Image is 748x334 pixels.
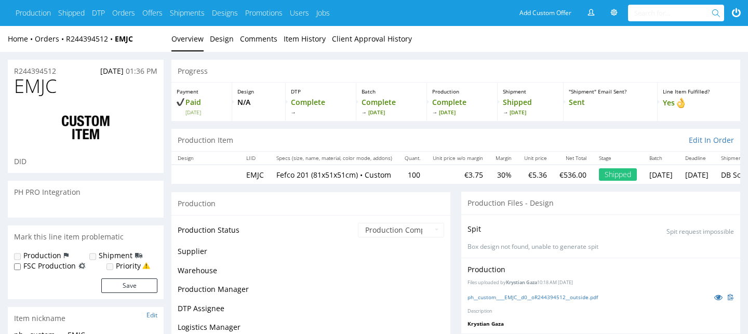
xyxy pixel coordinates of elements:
p: Spit [468,224,481,234]
div: Production Files - Design [461,192,740,215]
a: EMJC [115,34,133,44]
a: R244394512 [66,34,115,44]
a: Promotions [245,8,283,18]
span: DID [14,156,26,166]
a: Edit In Order [689,135,734,145]
p: Spit request impossible [666,228,734,236]
span: [DATE] [362,109,421,116]
p: Description [468,308,734,315]
th: Deadline [679,152,715,165]
td: €536.00 [553,165,593,184]
p: Payment [177,88,226,95]
div: Shipped [599,168,637,181]
th: Batch [643,152,679,165]
a: Users [290,8,309,18]
th: Margin [489,152,518,165]
label: Production [23,250,61,261]
td: Warehouse [178,264,355,284]
p: Production Item [178,135,233,145]
label: FSC Production [23,261,76,271]
div: Mark this line item problematic [8,225,164,248]
p: Box design not found, unable to generate spit [468,243,734,251]
a: Production [16,8,51,18]
td: EMJC [240,165,270,184]
td: €5.36 [518,165,553,184]
th: Net Total [553,152,593,165]
span: Krystian Gaza [468,320,504,327]
a: Designs [212,8,238,18]
img: yellow_warning_triangle.png [142,262,150,270]
p: Production [432,88,492,95]
a: Item History [284,26,326,51]
a: Comments [240,26,277,51]
th: Unit price [518,152,553,165]
a: DTP [92,8,105,18]
p: Shipped [503,97,557,116]
span: [DATE] [185,109,226,116]
th: Design [171,152,240,165]
td: 100 [398,165,426,184]
span: [DATE] [100,66,124,76]
th: Unit price w/o margin [426,152,489,165]
p: Complete [432,97,492,116]
a: Jobs [316,8,330,18]
p: N/A [237,97,279,108]
a: Overview [171,26,204,51]
div: PH PRO Integration [8,181,164,204]
th: Specs (size, name, material, color mode, addons) [270,152,398,165]
a: Offers [142,8,163,18]
span: [DATE] [432,109,492,116]
p: Sent [569,97,652,108]
a: Home [8,34,35,44]
img: icon-production-flag.svg [64,250,69,261]
input: Search for... [634,5,714,21]
td: 30% [489,165,518,184]
div: Progress [171,60,740,83]
img: clipboard.svg [728,294,734,300]
span: EMJC [14,76,57,97]
th: Quant. [398,152,426,165]
span: 01:36 PM [126,66,157,76]
a: Client Approval History [332,26,412,51]
span: [DATE] [503,109,557,116]
p: Complete [362,97,421,116]
p: Files uploaded by 10:18 AM [DATE] [468,279,734,286]
a: R244394512 [14,66,56,76]
p: Complete [291,97,351,116]
label: Shipment [99,250,132,261]
img: icon-fsc-production-flag.svg [78,261,86,271]
td: [DATE] [679,165,715,184]
p: Production [468,264,505,275]
p: Line Item Fulfilled? [663,88,735,95]
td: DTP Assignee [178,302,355,322]
th: Stage [593,152,643,165]
a: Add Custom Offer [514,5,577,21]
p: Design [237,88,279,95]
td: Production Status [178,222,355,245]
td: Supplier [178,245,355,264]
p: Batch [362,88,421,95]
a: Shipments [170,8,205,18]
img: ico-item-custom-a8f9c3db6a5631ce2f509e228e8b95abde266dc4376634de7b166047de09ff05.png [44,107,127,149]
a: Orders [35,34,66,44]
div: Item nickname [8,307,164,330]
a: Orders [112,8,135,18]
th: LIID [240,152,270,165]
td: €3.75 [426,165,489,184]
p: Shipment [503,88,557,95]
p: Fefco 201 (81x51x51cm) • Custom [276,170,392,180]
a: Design [210,26,234,51]
p: Yes [663,97,735,109]
span: Krystian Gaza [506,279,537,286]
button: Save [101,278,157,293]
td: [DATE] [643,165,679,184]
a: ph__custom____EMJC__d0__oR244394512__outside.pdf [468,293,598,301]
div: Production [171,192,450,215]
td: Production Manager [178,283,355,302]
a: Shipped [58,8,85,18]
p: "Shipment" Email Sent? [569,88,652,95]
label: Priority [116,261,141,271]
img: icon-shipping-flag.svg [135,250,142,261]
